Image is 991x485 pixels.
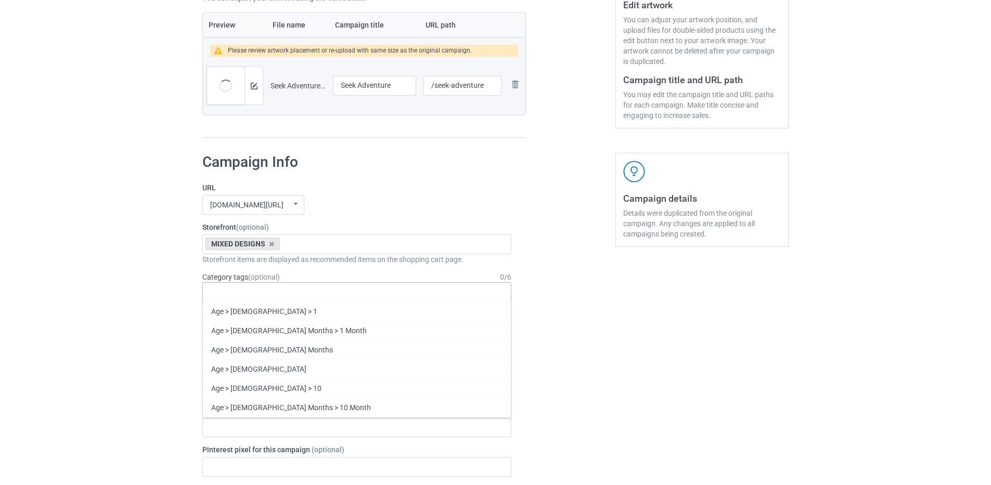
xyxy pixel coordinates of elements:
div: Age > [DEMOGRAPHIC_DATA] > 10 [203,378,511,398]
div: [DOMAIN_NAME][URL] [210,201,284,208]
div: Details were duplicated from the original campaign. Any changes are applied to all campaigns bein... [623,208,781,239]
th: Campaign title [329,13,420,37]
div: 0 / 6 [500,272,511,282]
h3: Campaign title and URL path [623,74,781,86]
label: Storefront [202,222,511,232]
span: (optional) [312,445,344,454]
label: URL [202,182,511,193]
div: Please review artwork placement or re-upload with same size as the original campaign. [228,45,472,57]
th: URL path [420,13,505,37]
div: Age > [DEMOGRAPHIC_DATA] Months [203,340,511,359]
img: svg+xml;base64,PD94bWwgdmVyc2lvbj0iMS4wIiBlbmNvZGluZz0iVVRGLTgiPz4KPHN2ZyB3aWR0aD0iMTRweCIgaGVpZ2... [251,83,258,89]
img: svg+xml;base64,PD94bWwgdmVyc2lvbj0iMS4wIiBlbmNvZGluZz0iVVRGLTgiPz4KPHN2ZyB3aWR0aD0iNDJweCIgaGVpZ2... [623,161,645,182]
th: File name [267,13,329,37]
div: Seek Adventure.png [271,81,326,91]
div: MIXED DESIGNS [205,238,280,250]
h3: Campaign details [623,192,781,204]
div: Age > [DEMOGRAPHIC_DATA] Months > 10 Month [203,398,511,417]
div: Age > [DEMOGRAPHIC_DATA] > 1 [203,302,511,321]
div: Age > [DEMOGRAPHIC_DATA] > 100 [203,417,511,436]
div: Age > [DEMOGRAPHIC_DATA] [203,359,511,378]
div: You can adjust your artwork position, and upload files for double-sided products using the edit b... [623,15,781,67]
img: warning [214,47,228,55]
div: You may edit the campaign title and URL paths for each campaign. Make title concise and engaging ... [623,89,781,121]
label: Pinterest pixel for this campaign [202,444,511,455]
span: (optional) [236,223,269,231]
img: svg+xml;base64,PD94bWwgdmVyc2lvbj0iMS4wIiBlbmNvZGluZz0iVVRGLTgiPz4KPHN2ZyB3aWR0aD0iMjhweCIgaGVpZ2... [509,78,521,90]
label: Category tags [202,272,280,282]
th: Preview [203,13,267,37]
h1: Campaign Info [202,153,511,172]
div: Storefront items are displayed as recommended items on the shopping cart page. [202,254,511,265]
span: (optional) [248,273,280,281]
div: Age > [DEMOGRAPHIC_DATA] Months > 1 Month [203,321,511,340]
